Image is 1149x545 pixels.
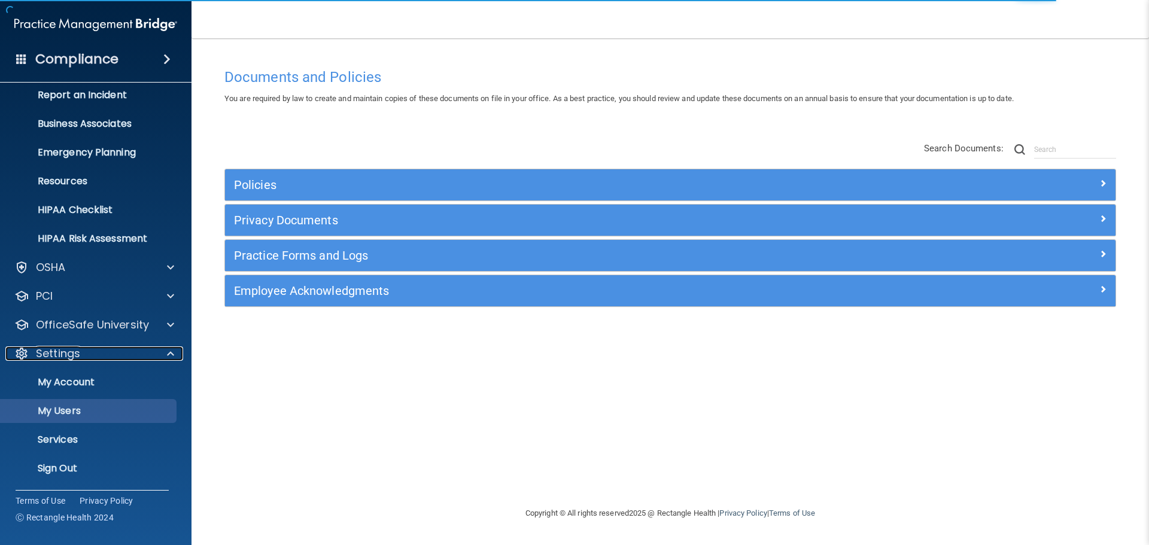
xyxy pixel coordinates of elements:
[36,346,80,361] p: Settings
[36,260,66,275] p: OSHA
[234,211,1107,230] a: Privacy Documents
[8,434,171,446] p: Services
[8,233,171,245] p: HIPAA Risk Assessment
[8,204,171,216] p: HIPAA Checklist
[16,495,65,507] a: Terms of Use
[8,376,171,388] p: My Account
[16,511,114,523] span: Ⓒ Rectangle Health 2024
[719,509,767,517] a: Privacy Policy
[36,318,149,332] p: OfficeSafe University
[224,69,1116,85] h4: Documents and Policies
[1014,144,1025,155] img: ic-search.3b580494.png
[14,346,174,361] a: Settings
[1034,141,1116,159] input: Search
[769,509,815,517] a: Terms of Use
[234,178,884,191] h5: Policies
[80,495,133,507] a: Privacy Policy
[8,462,171,474] p: Sign Out
[234,246,1107,265] a: Practice Forms and Logs
[35,51,118,68] h4: Compliance
[224,94,1014,103] span: You are required by law to create and maintain copies of these documents on file in your office. ...
[234,284,884,297] h5: Employee Acknowledgments
[14,260,174,275] a: OSHA
[8,118,171,130] p: Business Associates
[36,289,53,303] p: PCI
[14,13,177,36] img: PMB logo
[234,249,884,262] h5: Practice Forms and Logs
[452,494,889,532] div: Copyright © All rights reserved 2025 @ Rectangle Health | |
[8,89,171,101] p: Report an Incident
[234,175,1107,194] a: Policies
[924,143,1004,154] span: Search Documents:
[8,175,171,187] p: Resources
[234,214,884,227] h5: Privacy Documents
[14,318,174,332] a: OfficeSafe University
[8,405,171,417] p: My Users
[8,147,171,159] p: Emergency Planning
[942,460,1135,508] iframe: Drift Widget Chat Controller
[234,281,1107,300] a: Employee Acknowledgments
[14,289,174,303] a: PCI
